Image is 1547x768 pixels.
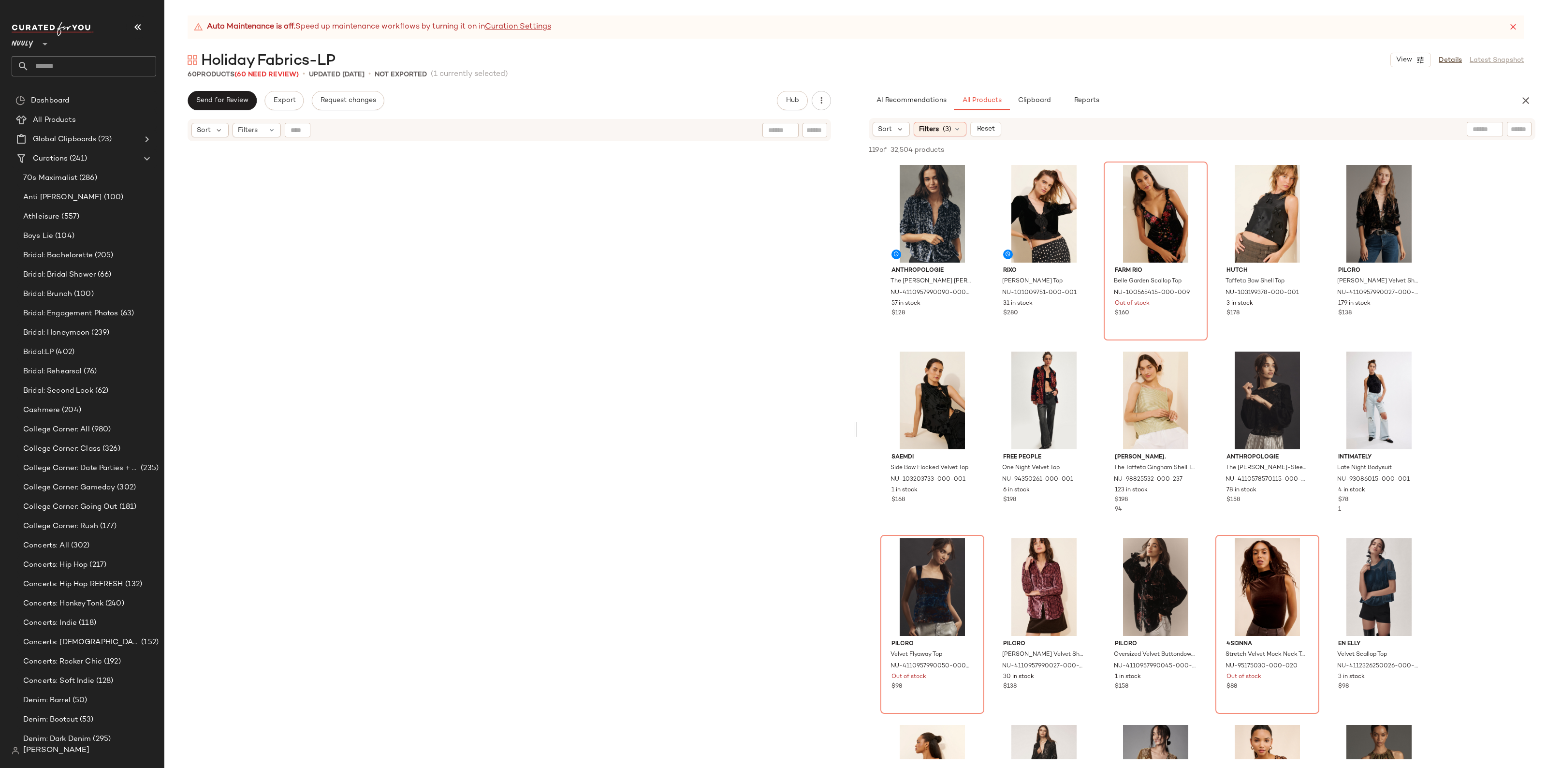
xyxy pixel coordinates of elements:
[115,482,136,493] span: (302)
[1003,309,1018,318] span: $280
[103,598,124,609] span: (240)
[1115,266,1197,275] span: Farm Rio
[884,538,981,636] img: 4110957990050_049_b
[23,579,123,590] span: Concerts: Hip Hop REFRESH
[320,97,376,104] span: Request changes
[1115,486,1148,495] span: 123 in stock
[1226,453,1308,462] span: Anthropologie
[96,134,112,145] span: (23)
[91,734,111,745] span: (295)
[1337,289,1419,297] span: NU-4110957990027-000-041
[876,97,947,104] span: AI Recommendations
[23,250,93,261] span: Bridal: Bachelorette
[23,366,82,377] span: Bridal: Rehearsal
[890,650,942,659] span: Velvet Flyaway Top
[188,70,299,80] div: Products
[891,486,918,495] span: 1 in stock
[12,33,33,50] span: Nuuly
[1439,55,1462,65] a: Details
[943,124,951,134] span: (3)
[1002,289,1077,297] span: NU-101009751-000-001
[23,405,60,416] span: Cashmere
[89,327,109,339] span: (239)
[60,405,81,416] span: (204)
[1337,650,1387,659] span: Velvet Scallop Top
[1338,496,1348,504] span: $78
[12,747,19,754] img: svg%3e
[1338,486,1365,495] span: 4 in stock
[1338,640,1420,649] span: En Elly
[59,211,79,222] span: (557)
[1226,299,1253,308] span: 3 in stock
[1337,464,1392,473] span: Late Night Bodysuit
[1114,475,1182,484] span: NU-98825532-000-237
[976,125,994,133] span: Reset
[1338,309,1352,318] span: $138
[23,656,102,667] span: Concerts: Rocker Chic
[102,192,124,203] span: (100)
[93,385,109,397] span: (62)
[23,618,77,629] span: Concerts: Indie
[23,424,90,435] span: College Corner: All
[1114,464,1196,473] span: The Taffeta Gingham Shell Top
[197,125,211,135] span: Sort
[1114,277,1182,286] span: Belle Garden Scallop Top
[23,308,118,319] span: Bridal: Engagement Photos
[23,734,91,745] span: Denim: Dark Denim
[15,96,25,105] img: svg%3e
[1114,662,1196,671] span: NU-4110957990045-000-009
[884,352,981,449] img: 103203733_001_b
[891,299,920,308] span: 57 in stock
[188,71,197,78] span: 60
[23,540,69,551] span: Concerts: All
[1226,662,1298,671] span: NU-95175030-000-020
[891,673,926,681] span: Out of stock
[1330,538,1428,636] img: 4112326250026_097_b
[890,662,972,671] span: NU-4110957990050-000-049
[890,475,965,484] span: NU-103203733-000-001
[1073,97,1099,104] span: Reports
[777,91,808,110] button: Hub
[77,173,97,184] span: (286)
[23,211,59,222] span: Athleisure
[82,366,97,377] span: (76)
[1003,266,1085,275] span: RIXO
[53,231,74,242] span: (104)
[1226,309,1240,318] span: $178
[1003,496,1016,504] span: $198
[309,70,365,80] p: updated [DATE]
[33,134,96,145] span: Global Clipboards
[118,308,134,319] span: (63)
[962,97,1002,104] span: All Products
[23,637,139,648] span: Concerts: [DEMOGRAPHIC_DATA][PERSON_NAME] Vibes
[1003,682,1017,691] span: $138
[1115,506,1122,513] span: 94
[23,521,98,532] span: College Corner: Rush
[1003,640,1085,649] span: Pilcro
[970,122,1001,136] button: Reset
[1115,673,1141,681] span: 1 in stock
[23,676,94,687] span: Concerts: Soft Indie
[1338,673,1365,681] span: 3 in stock
[98,521,117,532] span: (177)
[139,637,159,648] span: (152)
[891,266,973,275] span: Anthropologie
[1226,277,1284,286] span: Taffeta Bow Shell Top
[23,327,89,339] span: Bridal: Honeymoon
[23,502,117,513] span: College Corner: Going Out
[890,464,968,473] span: Side Bow Flocked Velvet Top
[193,21,551,33] div: Speed up maintenance workflows by turning it on in
[23,463,139,474] span: College Corner: Date Parties + Formals
[995,352,1093,449] img: 94350261_001_b
[1330,165,1428,263] img: 4110957990027_041_b
[1226,650,1307,659] span: Stretch Velvet Mock Neck Tank Top
[23,269,96,281] span: Bridal: Bridal Shower
[23,714,78,725] span: Denim: Bootcut
[234,71,299,78] span: (60 Need Review)
[1219,352,1316,449] img: 4110578570115_001_b
[23,598,103,609] span: Concerts: Honkey Tonk
[1002,662,1084,671] span: NU-4110957990027-000-266
[1003,299,1033,308] span: 31 in stock
[1337,475,1410,484] span: NU-93086015-000-001
[1338,506,1341,513] span: 1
